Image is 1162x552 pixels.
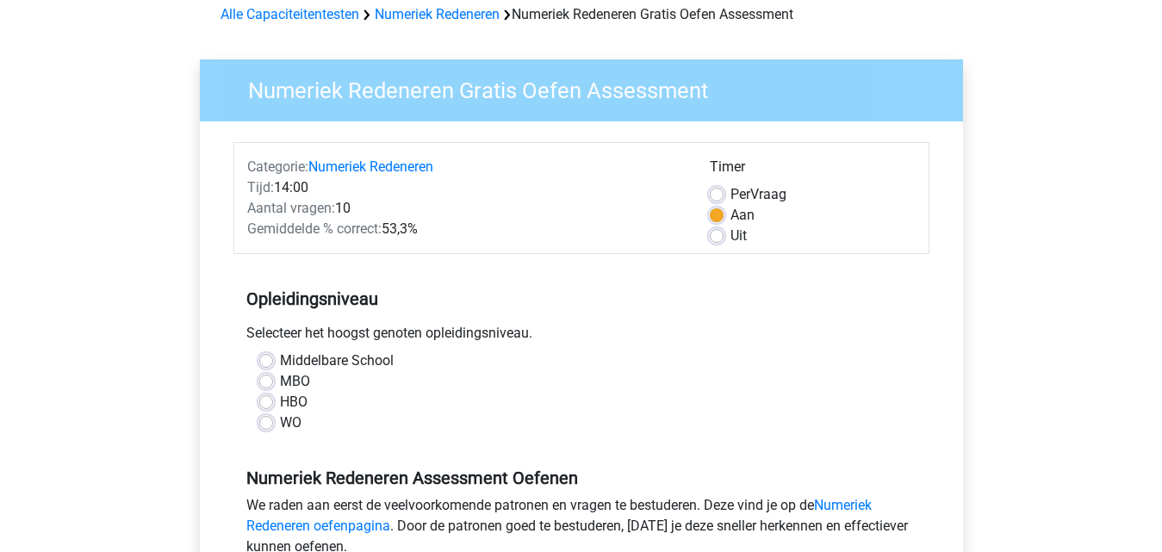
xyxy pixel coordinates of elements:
label: Uit [730,226,747,246]
a: Numeriek Redeneren [308,158,433,175]
a: Numeriek Redeneren [375,6,500,22]
label: Aan [730,205,755,226]
div: Timer [710,157,916,184]
a: Alle Capaciteitentesten [221,6,359,22]
div: 53,3% [234,219,697,239]
span: Categorie: [247,158,308,175]
span: Gemiddelde % correct: [247,220,382,237]
h5: Numeriek Redeneren Assessment Oefenen [246,468,917,488]
div: Numeriek Redeneren Gratis Oefen Assessment [214,4,949,25]
div: 10 [234,198,697,219]
div: Selecteer het hoogst genoten opleidingsniveau. [233,323,929,350]
h5: Opleidingsniveau [246,282,917,316]
label: HBO [280,392,308,412]
span: Tijd: [247,179,274,195]
div: 14:00 [234,177,697,198]
label: Middelbare School [280,350,394,371]
span: Aantal vragen: [247,200,335,216]
span: Per [730,186,750,202]
label: MBO [280,371,310,392]
h3: Numeriek Redeneren Gratis Oefen Assessment [227,71,950,104]
label: WO [280,412,301,433]
label: Vraag [730,184,786,205]
a: Numeriek Redeneren oefenpagina [246,497,872,534]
